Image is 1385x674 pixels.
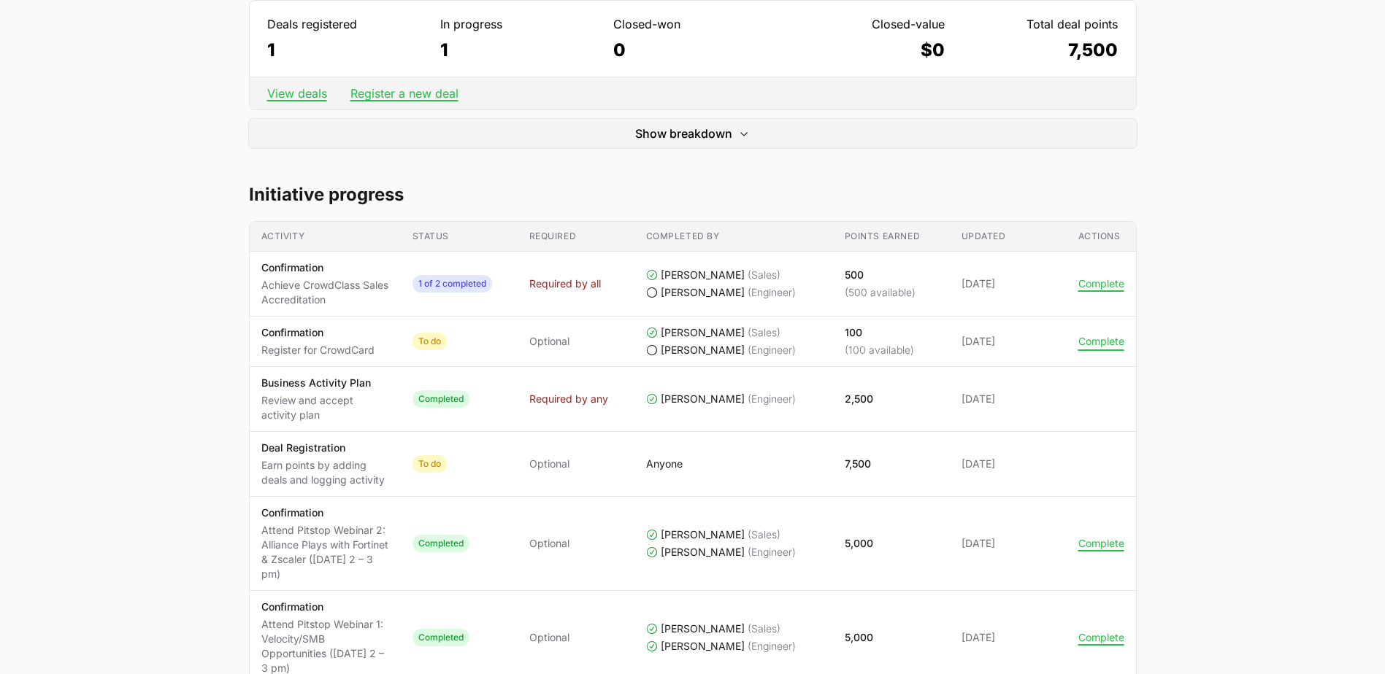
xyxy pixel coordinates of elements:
a: View deals [267,86,327,101]
a: Register a new deal [350,86,459,101]
th: Actions [1067,222,1136,252]
span: Optional [529,334,569,349]
dt: Closed-value [786,15,945,33]
button: Show breakdownExpand/Collapse [249,119,1137,148]
p: 7,500 [845,457,871,471]
span: (Engineer) [748,545,796,559]
span: [DATE] [962,392,1055,406]
p: (100 available) [845,343,914,357]
span: Required by any [529,392,608,406]
span: [DATE] [962,536,1055,551]
h2: Initiative progress [249,183,1137,206]
dd: 1 [267,39,426,62]
p: 5,000 [845,630,873,645]
span: [PERSON_NAME] [661,343,745,357]
p: (500 available) [845,285,916,300]
th: Updated [950,222,1067,252]
dd: 7,500 [959,39,1118,62]
p: Confirmation [261,600,389,614]
dd: 0 [613,39,772,62]
th: Points earned [833,222,950,252]
p: Confirmation [261,325,375,340]
span: [DATE] [962,334,1055,349]
span: [PERSON_NAME] [661,527,745,542]
p: Review and accept activity plan [261,393,389,422]
p: Register for CrowdCard [261,343,375,357]
th: Required [518,222,634,252]
p: Attend Pitstop Webinar 2: Alliance Plays with Fortinet & Zscaler ([DATE] 2 – 3 pm) [261,523,389,581]
dt: In progress [440,15,599,33]
span: [PERSON_NAME] [661,285,745,300]
span: (Sales) [748,527,780,542]
p: 5,000 [845,536,873,551]
dt: Deals registered [267,15,426,33]
p: Anyone [646,457,683,471]
span: [PERSON_NAME] [661,268,745,282]
span: [PERSON_NAME] [661,639,745,654]
p: Achieve CrowdClass Sales Accreditation [261,278,389,307]
svg: Expand/Collapse [738,128,750,139]
dt: Total deal points [959,15,1118,33]
button: Complete [1078,631,1124,644]
span: (Sales) [748,621,780,636]
span: [PERSON_NAME] [661,545,745,559]
dt: Closed-won [613,15,772,33]
span: Show breakdown [635,125,732,142]
span: Optional [529,630,569,645]
span: (Engineer) [748,343,796,357]
p: Confirmation [261,505,389,520]
span: [PERSON_NAME] [661,325,745,340]
p: Earn points by adding deals and logging activity [261,458,389,487]
p: 100 [845,325,914,340]
span: (Sales) [748,268,780,282]
span: [DATE] [962,630,1055,645]
p: Confirmation [261,260,389,275]
button: Complete [1078,277,1124,290]
dd: 1 [440,39,599,62]
span: (Engineer) [748,285,796,300]
th: Activity [250,222,401,252]
span: (Sales) [748,325,780,340]
span: Optional [529,536,569,551]
span: (Engineer) [748,639,796,654]
th: Status [401,222,518,252]
span: (Engineer) [748,392,796,406]
span: Required by all [529,276,601,291]
span: [PERSON_NAME] [661,621,745,636]
button: Complete [1078,335,1124,348]
span: [DATE] [962,276,1055,291]
button: Complete [1078,537,1124,550]
span: [PERSON_NAME] [661,392,745,406]
p: 2,500 [845,392,873,406]
span: Optional [529,457,569,471]
p: 500 [845,268,916,282]
span: [DATE] [962,457,1055,471]
dd: $0 [786,39,945,62]
p: Business Activity Plan [261,376,389,390]
th: Completed by [634,222,833,252]
p: Deal Registration [261,441,389,455]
